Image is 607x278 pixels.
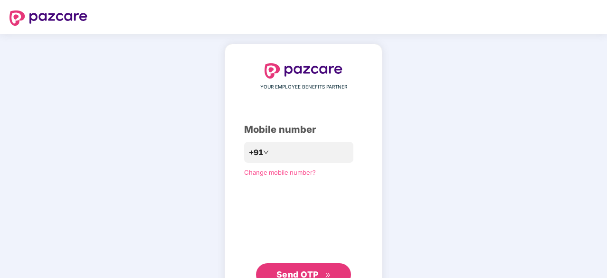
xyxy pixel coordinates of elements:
span: YOUR EMPLOYEE BENEFITS PARTNER [260,83,347,91]
img: logo [9,10,87,26]
img: logo [265,63,342,79]
a: Change mobile number? [244,169,316,176]
span: +91 [249,147,263,159]
div: Mobile number [244,122,363,137]
span: down [263,149,269,155]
